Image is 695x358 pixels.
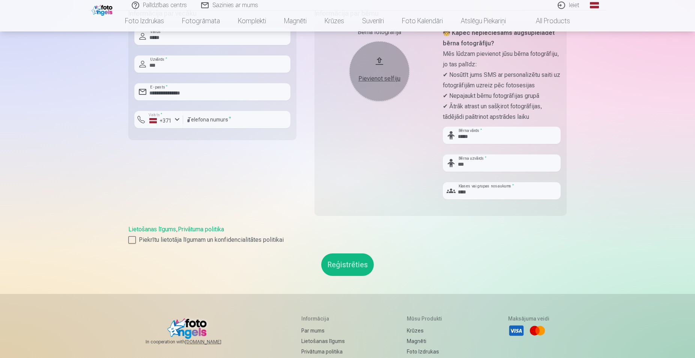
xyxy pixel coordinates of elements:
[443,91,561,101] p: ✔ Nepajaukt bērnu fotogrāfijas grupā
[508,322,525,339] li: Visa
[407,346,446,357] a: Foto izdrukas
[321,253,374,276] button: Reģistrēties
[515,10,579,31] a: All products
[92,3,114,16] img: /fa1
[128,225,567,244] div: ,
[443,70,561,91] p: ✔ Nosūtīt jums SMS ar personalizētu saiti uz fotogrāfijām uzreiz pēc fotosesijas
[301,346,345,357] a: Privātuma politika
[393,10,452,31] a: Foto kalendāri
[128,226,176,233] a: Lietošanas līgums
[357,74,402,83] div: Pievienot selfiju
[229,10,275,31] a: Komplekti
[320,28,438,37] div: Bērna fotogrāfija
[407,315,446,322] h5: Mūsu produkti
[301,325,345,336] a: Par mums
[529,322,546,339] li: Mastercard
[301,336,345,346] a: Lietošanas līgums
[407,325,446,336] a: Krūzes
[128,235,567,244] label: Piekrītu lietotāja līgumam un konfidencialitātes politikai
[173,10,229,31] a: Fotogrāmata
[149,117,172,124] div: +371
[316,10,353,31] a: Krūzes
[443,49,561,70] p: Mēs lūdzam pievienot jūsu bērna fotogrāfiju, jo tas palīdz:
[407,336,446,346] a: Magnēti
[301,315,345,322] h5: Informācija
[146,339,239,345] span: In cooperation with
[508,315,549,322] h5: Maksājuma veidi
[349,41,409,101] button: Pievienot selfiju
[178,226,224,233] a: Privātuma politika
[116,10,173,31] a: Foto izdrukas
[452,10,515,31] a: Atslēgu piekariņi
[353,10,393,31] a: Suvenīri
[275,10,316,31] a: Magnēti
[134,111,183,128] button: Valsts*+371
[443,101,561,122] p: ✔ Ātrāk atrast un sašķirot fotogrāfijas, tādējādi paātrinot apstrādes laiku
[146,112,165,118] label: Valsts
[185,339,239,345] a: [DOMAIN_NAME]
